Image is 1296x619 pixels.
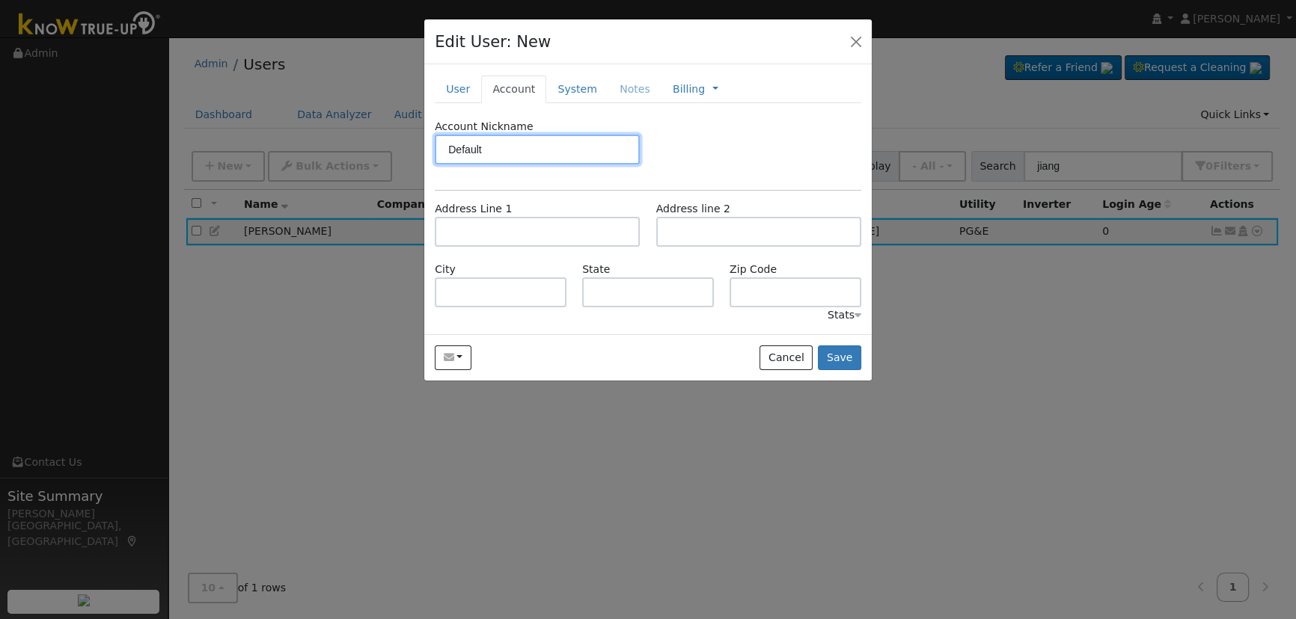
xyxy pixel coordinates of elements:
a: Account [481,76,546,103]
a: User [435,76,481,103]
label: Account Nickname [435,119,534,135]
div: Stats [828,307,861,323]
a: Billing [673,81,705,97]
label: Address Line 1 [435,201,512,217]
button: pauldizon707@gmail.com [435,345,471,371]
label: Address line 2 [656,201,730,217]
h4: Edit User: New [435,30,551,54]
label: Zip Code [730,262,777,277]
label: State [582,262,610,277]
button: Save [818,345,861,371]
label: City [435,262,456,277]
a: System [546,76,608,103]
button: Cancel [759,345,813,371]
